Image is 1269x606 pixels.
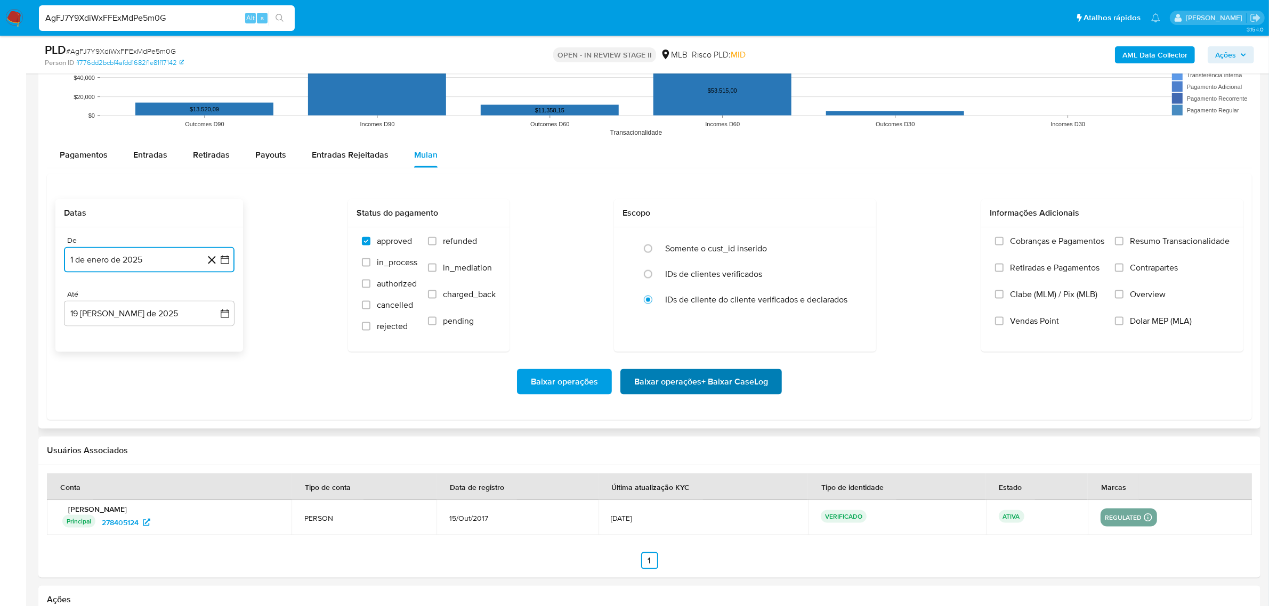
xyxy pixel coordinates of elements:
[66,46,176,56] span: # AgFJ7Y9XdiWxFFExMdPe5m0G
[261,13,264,23] span: s
[731,48,746,61] span: MID
[246,13,255,23] span: Alt
[1186,13,1246,23] p: laisa.felismino@mercadolivre.com
[660,49,688,61] div: MLB
[47,445,1252,456] h2: Usuários Associados
[1084,12,1141,23] span: Atalhos rápidos
[269,11,290,26] button: search-icon
[47,594,1252,605] h2: Ações
[1250,12,1261,23] a: Sair
[45,58,74,68] b: Person ID
[692,49,746,61] span: Risco PLD:
[1247,25,1264,34] span: 3.154.0
[1115,46,1195,63] button: AML Data Collector
[1215,46,1236,63] span: Ações
[1208,46,1254,63] button: Ações
[553,47,656,62] p: OPEN - IN REVIEW STAGE II
[1151,13,1160,22] a: Notificações
[76,58,184,68] a: ff776dd2bcbf4afdd1682f1e81f17142
[39,11,295,25] input: Pesquise usuários ou casos...
[1122,46,1187,63] b: AML Data Collector
[45,41,66,58] b: PLD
